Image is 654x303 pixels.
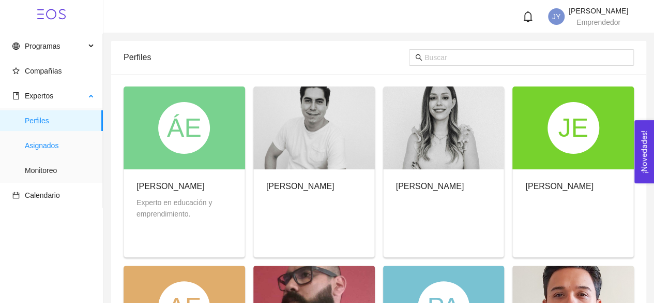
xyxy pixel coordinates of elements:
[136,180,232,193] div: [PERSON_NAME]
[25,42,60,50] span: Programas
[25,191,60,199] span: Calendario
[525,180,594,193] div: [PERSON_NAME]
[136,197,232,220] div: Experto en educación y emprendimiento.
[12,42,20,50] span: global
[634,120,654,183] button: Open Feedback Widget
[25,135,95,156] span: Asignados
[415,54,422,61] span: search
[576,18,620,26] span: Emprendedor
[158,102,210,154] div: ÁE
[25,92,53,100] span: Expertos
[266,180,334,193] div: [PERSON_NAME]
[424,52,628,63] input: Buscar
[547,102,599,154] div: JE
[12,192,20,199] span: calendar
[12,67,20,75] span: star
[569,7,628,15] span: [PERSON_NAME]
[25,110,95,131] span: Perfiles
[25,160,95,181] span: Monitoreo
[12,92,20,99] span: book
[396,180,464,193] div: [PERSON_NAME]
[25,67,62,75] span: Compañías
[522,11,534,22] span: bell
[124,42,409,72] div: Perfiles
[552,8,560,25] span: JY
